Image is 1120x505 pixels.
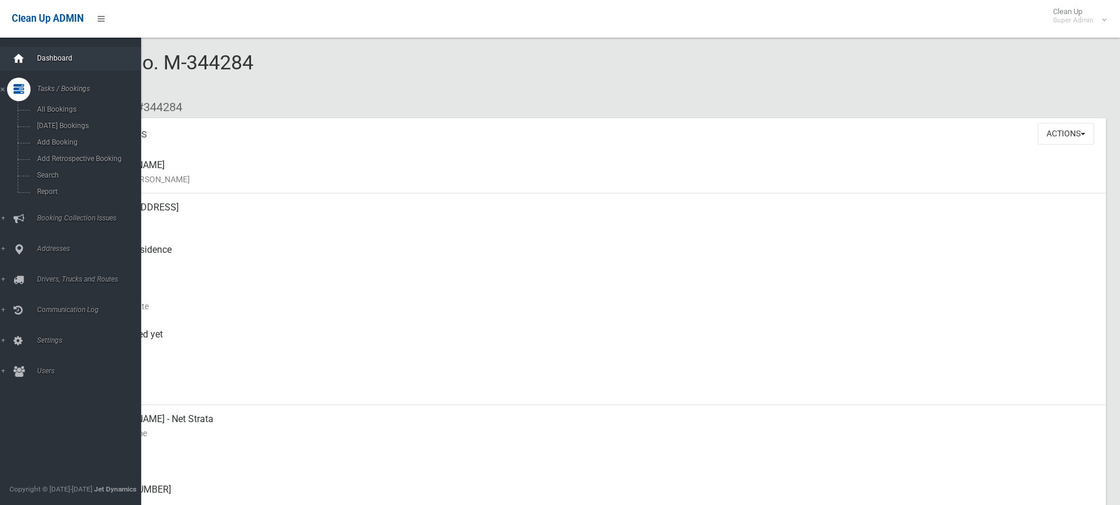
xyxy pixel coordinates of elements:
small: Address [94,215,1096,229]
span: Communication Log [34,306,150,314]
button: Actions [1038,123,1094,145]
div: [DATE] [94,363,1096,405]
div: [STREET_ADDRESS] [94,193,1096,236]
div: [PERSON_NAME] [94,151,1096,193]
span: Tasks / Bookings [34,85,150,93]
span: Search [34,171,140,179]
small: Collected At [94,342,1096,356]
span: All Bookings [34,105,140,113]
span: Drivers, Trucks and Routes [34,275,150,283]
span: Users [34,367,150,375]
div: Front of Residence [94,236,1096,278]
small: Mobile [94,454,1096,469]
span: [DATE] Bookings [34,122,140,130]
span: Clean Up ADMIN [12,13,83,24]
span: Add Booking [34,138,140,146]
span: Add Retrospective Booking [34,155,140,163]
li: #344284 [128,96,182,118]
span: Settings [34,336,150,345]
small: Name of [PERSON_NAME] [94,172,1096,186]
small: Collection Date [94,299,1096,313]
span: Booking No. M-344284 [52,51,253,96]
small: Pickup Point [94,257,1096,271]
div: [PERSON_NAME] - Net Strata [94,405,1096,447]
small: Zone [94,384,1096,398]
span: Addresses [34,245,150,253]
small: Super Admin [1053,16,1094,25]
span: Booking Collection Issues [34,214,150,222]
span: Clean Up [1047,7,1105,25]
div: Not collected yet [94,320,1096,363]
span: Report [34,188,140,196]
strong: Jet Dynamics [94,485,136,493]
span: Copyright © [DATE]-[DATE] [9,485,92,493]
div: [DATE] [94,278,1096,320]
small: Contact Name [94,426,1096,440]
span: Dashboard [34,54,150,62]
